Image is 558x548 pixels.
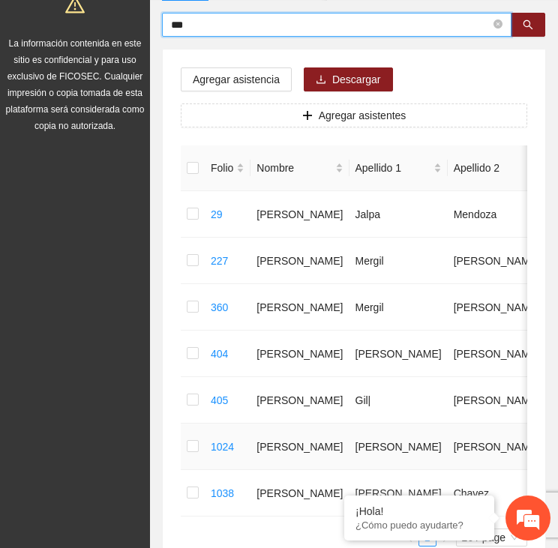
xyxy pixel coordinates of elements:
td: Mergil [349,238,448,284]
div: Minimizar ventana de chat en vivo [246,7,282,43]
span: Estamos en línea. [87,184,207,336]
a: 404 [211,348,228,360]
span: Nombre [256,160,331,176]
a: 1024 [211,441,234,453]
td: [PERSON_NAME] [349,424,448,470]
p: ¿Cómo puedo ayudarte? [355,520,483,531]
th: Apellido 1 [349,145,448,191]
th: Nombre [250,145,349,191]
th: Apellido 2 [448,145,546,191]
td: [PERSON_NAME] [349,331,448,377]
button: downloadDescargar [304,67,393,91]
textarea: Escriba su mensaje y pulse “Intro” [7,378,286,430]
td: [PERSON_NAME] [448,377,546,424]
span: close-circle [493,19,502,28]
td: [PERSON_NAME] [250,238,349,284]
td: [PERSON_NAME] [448,331,546,377]
th: Folio [205,145,250,191]
td: Gil| [349,377,448,424]
td: [PERSON_NAME] [448,424,546,470]
a: 29 [211,208,223,220]
span: Descargar [332,71,381,88]
span: Folio [211,160,233,176]
td: [PERSON_NAME] [250,424,349,470]
td: [PERSON_NAME] [250,331,349,377]
button: right [436,529,454,547]
td: [PERSON_NAME] [250,470,349,517]
span: close-circle [493,18,502,32]
div: ¡Hola! [355,505,483,517]
td: [PERSON_NAME] [349,470,448,517]
span: plus [302,110,313,122]
span: Apellido 1 [355,160,430,176]
td: Mendoza [448,191,546,238]
td: Chavez [448,470,546,517]
span: La información contenida en este sitio es confidencial y para uso exclusivo de FICOSEC. Cualquier... [6,38,145,131]
td: Jalpa [349,191,448,238]
span: Agregar asistentes [319,107,406,124]
li: Next Page [436,529,454,547]
span: Agregar asistencia [193,71,280,88]
span: search [523,19,533,31]
td: [PERSON_NAME] [448,284,546,331]
td: [PERSON_NAME] [250,377,349,424]
td: Mergil [349,284,448,331]
li: Previous Page [400,529,418,547]
span: Apellido 2 [454,160,529,176]
button: Agregar asistencia [181,67,292,91]
a: 360 [211,301,228,313]
td: [PERSON_NAME] [448,238,546,284]
a: 405 [211,394,228,406]
td: [PERSON_NAME] [250,191,349,238]
button: plusAgregar asistentes [181,103,527,127]
td: [PERSON_NAME] [250,284,349,331]
button: search [511,13,545,37]
div: Chatee con nosotros ahora [78,76,252,96]
span: download [316,74,326,86]
a: 1038 [211,487,234,499]
a: 227 [211,255,228,267]
button: left [400,529,418,547]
